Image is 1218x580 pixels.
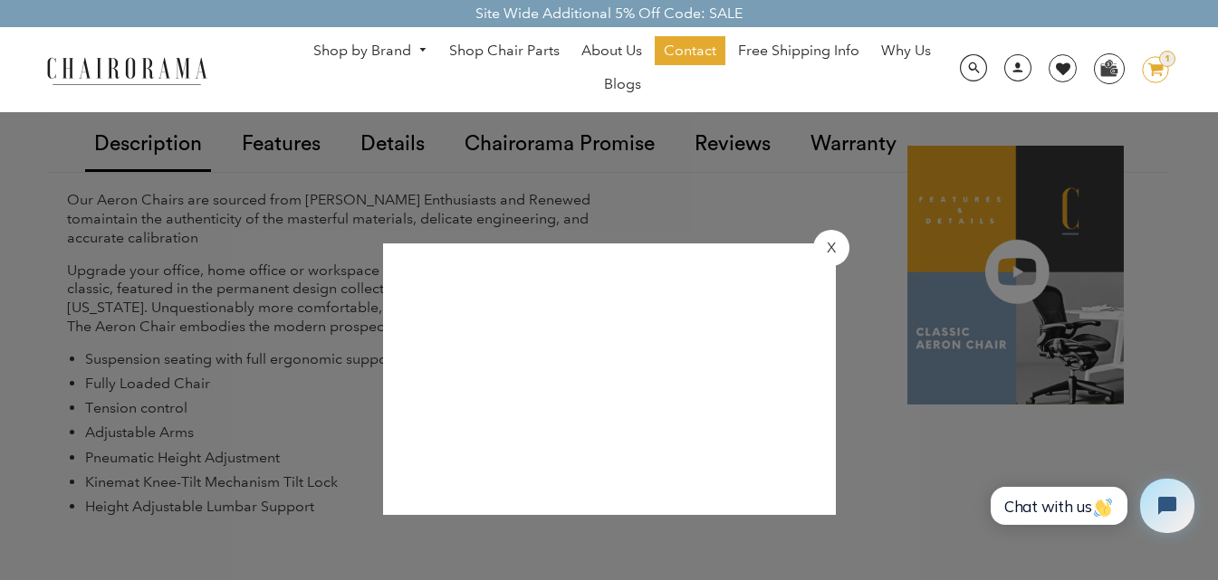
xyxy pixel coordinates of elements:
span: Why Us [881,42,931,61]
nav: DesktopNavigation [294,36,950,103]
span: About Us [581,42,642,61]
iframe: Tidio Chat [971,463,1210,548]
a: Blogs [595,70,650,99]
span: Shop Chair Parts [449,42,560,61]
span: Blogs [604,75,641,94]
img: WhatsApp_Image_2024-07-12_at_16.23.01.webp [1095,54,1123,81]
img: chairorama [36,54,217,86]
a: Shop by Brand [304,37,436,65]
a: Description [85,115,211,172]
div: 1 [1159,51,1175,67]
a: Contact [655,36,725,65]
a: Shop Chair Parts [440,36,569,65]
a: 1 [1128,56,1169,83]
a: Free Shipping Info [729,36,868,65]
a: About Us [572,36,651,65]
a: Why Us [872,36,940,65]
span: Free Shipping Info [738,42,859,61]
span: Contact [664,42,716,61]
